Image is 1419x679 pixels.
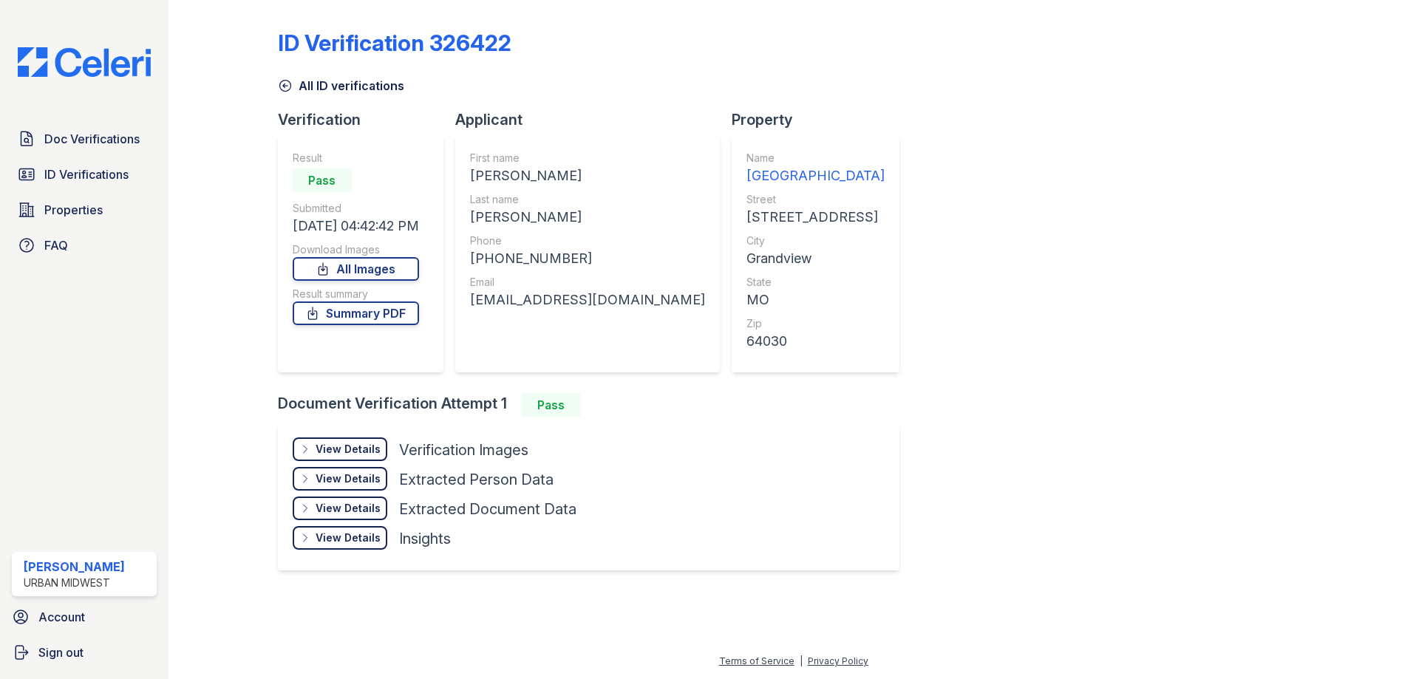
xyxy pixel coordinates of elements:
[470,151,705,166] div: First name
[316,501,381,516] div: View Details
[44,236,68,254] span: FAQ
[719,655,794,666] a: Terms of Service
[470,248,705,269] div: [PHONE_NUMBER]
[293,216,419,236] div: [DATE] 04:42:42 PM
[746,316,885,331] div: Zip
[808,655,868,666] a: Privacy Policy
[316,442,381,457] div: View Details
[293,201,419,216] div: Submitted
[278,30,511,56] div: ID Verification 326422
[746,331,885,352] div: 64030
[470,233,705,248] div: Phone
[732,109,911,130] div: Property
[746,151,885,166] div: Name
[470,290,705,310] div: [EMAIL_ADDRESS][DOMAIN_NAME]
[470,207,705,228] div: [PERSON_NAME]
[12,124,157,154] a: Doc Verifications
[746,151,885,186] a: Name [GEOGRAPHIC_DATA]
[316,471,381,486] div: View Details
[746,166,885,186] div: [GEOGRAPHIC_DATA]
[44,130,140,148] span: Doc Verifications
[522,393,581,417] div: Pass
[399,499,576,519] div: Extracted Document Data
[470,166,705,186] div: [PERSON_NAME]
[44,201,103,219] span: Properties
[293,301,419,325] a: Summary PDF
[293,242,419,257] div: Download Images
[399,528,451,549] div: Insights
[12,231,157,260] a: FAQ
[6,602,163,632] a: Account
[6,638,163,667] a: Sign out
[44,166,129,183] span: ID Verifications
[293,287,419,301] div: Result summary
[746,290,885,310] div: MO
[316,530,381,545] div: View Details
[278,77,404,95] a: All ID verifications
[746,275,885,290] div: State
[470,192,705,207] div: Last name
[12,160,157,189] a: ID Verifications
[800,655,803,666] div: |
[293,151,419,166] div: Result
[293,257,419,281] a: All Images
[278,109,455,130] div: Verification
[455,109,732,130] div: Applicant
[24,558,125,576] div: [PERSON_NAME]
[399,440,528,460] div: Verification Images
[38,644,84,661] span: Sign out
[746,248,885,269] div: Grandview
[293,168,352,192] div: Pass
[12,195,157,225] a: Properties
[399,469,554,490] div: Extracted Person Data
[38,608,85,626] span: Account
[24,576,125,590] div: Urban Midwest
[746,192,885,207] div: Street
[278,393,911,417] div: Document Verification Attempt 1
[746,207,885,228] div: [STREET_ADDRESS]
[746,233,885,248] div: City
[470,275,705,290] div: Email
[6,47,163,77] img: CE_Logo_Blue-a8612792a0a2168367f1c8372b55b34899dd931a85d93a1a3d3e32e68fde9ad4.png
